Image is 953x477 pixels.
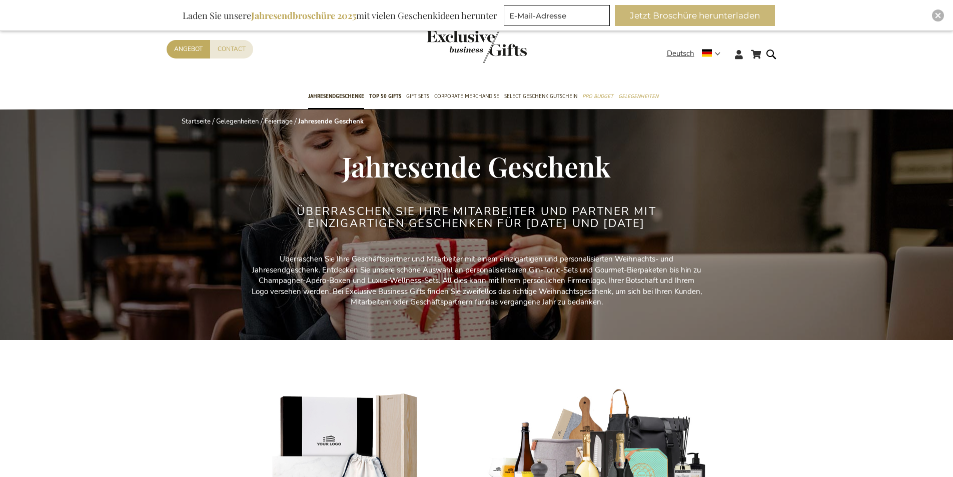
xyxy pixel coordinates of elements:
span: TOP 50 Gifts [369,91,401,101]
strong: Jahresende Geschenk [298,117,364,126]
span: Deutsch [667,48,694,59]
span: Select Geschenk Gutschein [504,91,577,101]
a: Angebot [167,40,210,58]
a: Contact [210,40,253,58]
a: Feiertage [265,117,293,126]
button: Jetzt Broschüre herunterladen [615,5,775,26]
input: E-Mail-Adresse [504,5,610,26]
div: Close [932,9,944,21]
form: marketing offers and promotions [504,5,613,29]
span: Jahresende Geschenk [342,147,611,184]
span: Pro Budget [582,91,613,101]
span: Jahresendgeschenke [308,91,364,101]
a: Gelegenheiten [216,117,259,126]
h2: Überraschen Sie IHRE MITARBEITER UND PARTNER mit EINZIGARTIGEN Geschenken für [DATE] und [DATE] [289,205,664,229]
span: Corporate Merchandise [434,91,499,101]
b: Jahresendbroschüre 2025 [251,9,356,21]
img: Exclusive Business gifts logo [427,30,527,63]
a: store logo [427,30,477,63]
a: Startseite [182,117,211,126]
p: Überraschen Sie Ihre Geschäftspartner und Mitarbeiter mit einem einzigartigen und personalisierte... [252,254,702,307]
span: Gelegenheiten [618,91,658,101]
div: Laden Sie unsere mit vielen Geschenkideen herunter [178,5,502,26]
span: Gift Sets [406,91,429,101]
img: Close [935,12,941,18]
div: Deutsch [667,48,727,59]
